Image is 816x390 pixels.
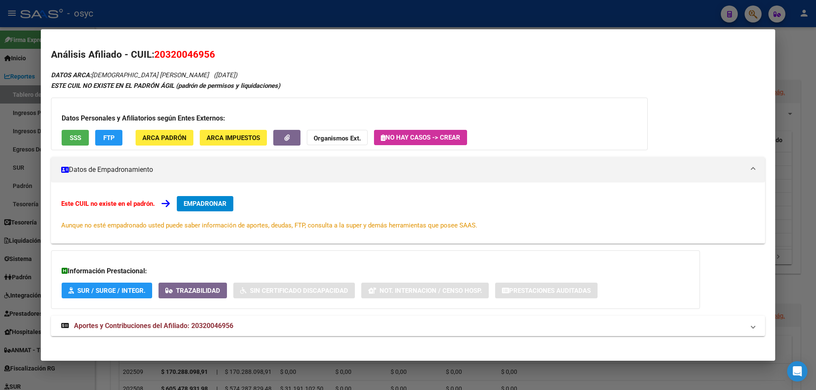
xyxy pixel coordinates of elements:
[61,200,155,208] strong: Este CUIL no existe en el padrón.
[314,135,361,142] strong: Organismos Ext.
[142,134,187,142] span: ARCA Padrón
[177,196,233,211] button: EMPADRONAR
[200,130,267,146] button: ARCA Impuestos
[374,130,467,145] button: No hay casos -> Crear
[51,48,765,62] h2: Análisis Afiliado - CUIL:
[250,287,348,295] span: Sin Certificado Discapacidad
[77,287,145,295] span: SUR / SURGE / INTEGR.
[136,130,193,146] button: ARCA Padrón
[51,82,280,90] strong: ESTE CUIL NO EXISTE EN EL PADRÓN ÁGIL (padrón de permisos y liquidaciones)
[61,165,745,175] mat-panel-title: Datos de Empadronamiento
[307,130,368,146] button: Organismos Ext.
[495,283,598,298] button: Prestaciones Auditadas
[380,287,482,295] span: Not. Internacion / Censo Hosp.
[62,283,152,298] button: SUR / SURGE / INTEGR.
[62,113,637,123] h3: Datos Personales y Afiliatorios según Entes Externos:
[62,266,689,276] h3: Información Prestacional:
[154,49,215,60] span: 20320046956
[51,71,91,79] strong: DATOS ARCA:
[233,283,355,298] button: Sin Certificado Discapacidad
[62,130,89,146] button: SSS
[103,134,115,142] span: FTP
[70,134,81,142] span: SSS
[51,157,765,182] mat-expansion-panel-header: Datos de Empadronamiento
[51,316,765,336] mat-expansion-panel-header: Aportes y Contribuciones del Afiliado: 20320046956
[214,71,237,79] span: ([DATE])
[51,182,765,244] div: Datos de Empadronamiento
[159,283,227,298] button: Trazabilidad
[207,134,260,142] span: ARCA Impuestos
[361,283,489,298] button: Not. Internacion / Censo Hosp.
[381,134,460,141] span: No hay casos -> Crear
[51,71,209,79] span: [DEMOGRAPHIC_DATA] [PERSON_NAME]
[184,200,227,208] span: EMPADRONAR
[787,361,807,382] div: Open Intercom Messenger
[509,287,591,295] span: Prestaciones Auditadas
[176,287,220,295] span: Trazabilidad
[61,222,477,229] span: Aunque no esté empadronado usted puede saber información de aportes, deudas, FTP, consulta a la s...
[95,130,122,146] button: FTP
[74,322,233,330] span: Aportes y Contribuciones del Afiliado: 20320046956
